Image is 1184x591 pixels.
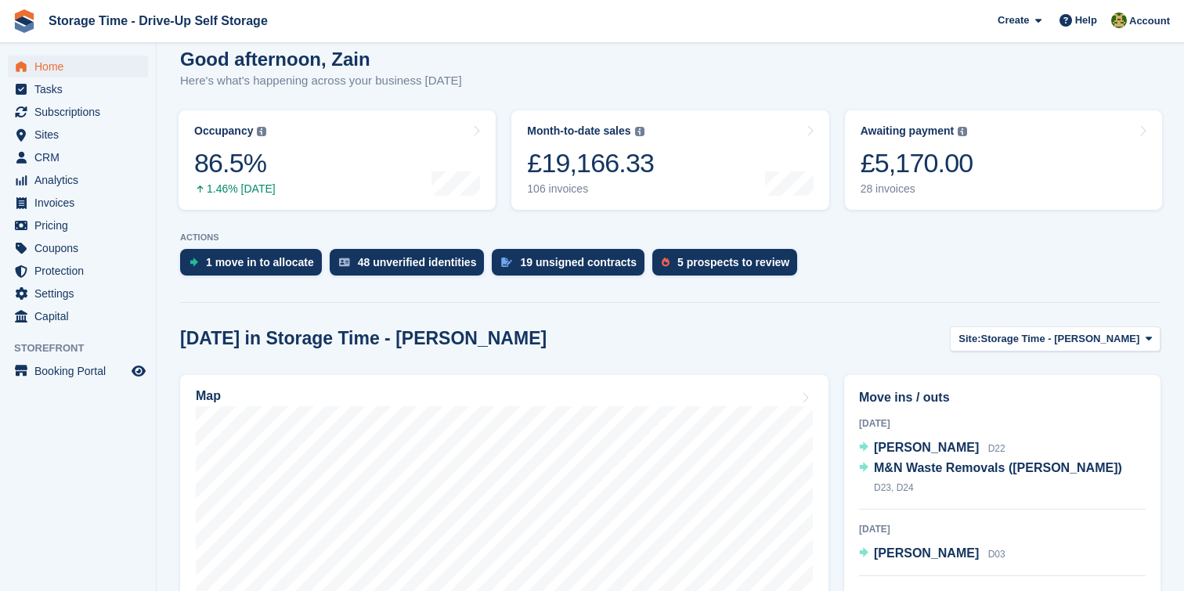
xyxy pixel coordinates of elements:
[358,256,477,268] div: 48 unverified identities
[34,146,128,168] span: CRM
[492,249,652,283] a: 19 unsigned contracts
[958,331,980,347] span: Site:
[129,362,148,380] a: Preview store
[34,237,128,259] span: Coupons
[8,56,148,77] a: menu
[520,256,637,268] div: 19 unsigned contracts
[8,101,148,123] a: menu
[34,169,128,191] span: Analytics
[8,124,148,146] a: menu
[194,124,253,138] div: Occupancy
[257,127,266,136] img: icon-info-grey-7440780725fd019a000dd9b08b2336e03edf1995a4989e88bcd33f0948082b44.svg
[8,214,148,236] a: menu
[194,182,276,196] div: 1.46% [DATE]
[988,549,1005,560] span: D03
[8,169,148,191] a: menu
[180,49,462,70] h1: Good afternoon, Zain
[1111,13,1127,28] img: Zain Sarwar
[859,438,1005,459] a: [PERSON_NAME] D22
[874,441,979,454] span: [PERSON_NAME]
[874,482,914,493] span: D23, D24
[34,305,128,327] span: Capital
[330,249,493,283] a: 48 unverified identities
[194,147,276,179] div: 86.5%
[206,256,314,268] div: 1 move in to allocate
[859,459,1146,498] a: M&N Waste Removals ([PERSON_NAME]) D23, D24
[34,283,128,305] span: Settings
[981,331,1140,347] span: Storage Time - [PERSON_NAME]
[34,78,128,100] span: Tasks
[8,260,148,282] a: menu
[8,192,148,214] a: menu
[34,56,128,77] span: Home
[527,124,630,138] div: Month-to-date sales
[190,258,198,267] img: move_ins_to_allocate_icon-fdf77a2bb77ea45bf5b3d319d69a93e2d87916cf1d5bf7949dd705db3b84f3ca.svg
[180,249,330,283] a: 1 move in to allocate
[8,78,148,100] a: menu
[874,461,1122,474] span: M&N Waste Removals ([PERSON_NAME])
[8,283,148,305] a: menu
[42,8,274,34] a: Storage Time - Drive-Up Self Storage
[34,360,128,382] span: Booking Portal
[635,127,644,136] img: icon-info-grey-7440780725fd019a000dd9b08b2336e03edf1995a4989e88bcd33f0948082b44.svg
[8,237,148,259] a: menu
[988,443,1005,454] span: D22
[859,522,1146,536] div: [DATE]
[527,147,654,179] div: £19,166.33
[998,13,1029,28] span: Create
[339,258,350,267] img: verify_identity-adf6edd0f0f0b5bbfe63781bf79b02c33cf7c696d77639b501bdc392416b5a36.svg
[859,388,1146,407] h2: Move ins / outs
[34,260,128,282] span: Protection
[180,72,462,90] p: Here's what's happening across your business [DATE]
[527,182,654,196] div: 106 invoices
[34,101,128,123] span: Subscriptions
[859,544,1005,564] a: [PERSON_NAME] D03
[180,232,1161,243] p: ACTIONS
[179,110,496,210] a: Occupancy 86.5% 1.46% [DATE]
[958,127,967,136] img: icon-info-grey-7440780725fd019a000dd9b08b2336e03edf1995a4989e88bcd33f0948082b44.svg
[861,124,955,138] div: Awaiting payment
[861,147,973,179] div: £5,170.00
[8,305,148,327] a: menu
[652,249,805,283] a: 5 prospects to review
[8,146,148,168] a: menu
[950,326,1161,352] button: Site: Storage Time - [PERSON_NAME]
[845,110,1162,210] a: Awaiting payment £5,170.00 28 invoices
[1075,13,1097,28] span: Help
[34,214,128,236] span: Pricing
[511,110,828,210] a: Month-to-date sales £19,166.33 106 invoices
[196,389,221,403] h2: Map
[859,416,1146,431] div: [DATE]
[677,256,789,268] div: 5 prospects to review
[662,258,670,267] img: prospect-51fa495bee0391a8d652442698ab0144808aea92771e9ea1ae160a38d050c398.svg
[34,192,128,214] span: Invoices
[1129,13,1170,29] span: Account
[34,124,128,146] span: Sites
[14,341,156,356] span: Storefront
[501,258,512,267] img: contract_signature_icon-13c848040528278c33f63329250d36e43548de30e8caae1d1a13099fd9432cc5.svg
[874,546,979,560] span: [PERSON_NAME]
[13,9,36,33] img: stora-icon-8386f47178a22dfd0bd8f6a31ec36ba5ce8667c1dd55bd0f319d3a0aa187defe.svg
[180,328,547,349] h2: [DATE] in Storage Time - [PERSON_NAME]
[861,182,973,196] div: 28 invoices
[8,360,148,382] a: menu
